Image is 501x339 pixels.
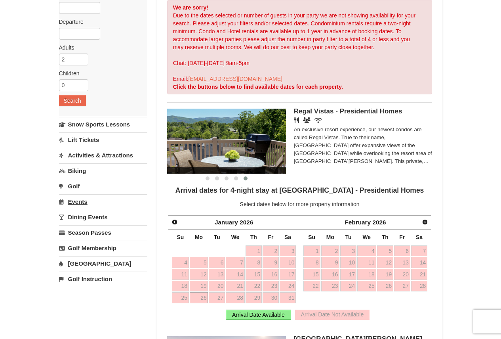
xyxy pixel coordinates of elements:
a: 25 [357,281,376,292]
a: Activities & Attractions [59,148,147,163]
a: Next [419,216,431,228]
span: Next [422,219,428,225]
a: 4 [172,257,189,268]
a: 26 [377,281,393,292]
a: [GEOGRAPHIC_DATA] [59,256,147,271]
a: 21 [226,281,245,292]
i: Restaurant [294,117,299,123]
a: 10 [340,257,356,268]
a: 28 [411,281,427,292]
a: 17 [280,269,296,280]
div: Arrival Date Not Available [295,310,370,320]
a: Lift Tickets [59,132,147,147]
a: 20 [209,281,225,292]
a: 19 [377,269,393,280]
a: Biking [59,163,147,178]
a: 9 [321,257,340,268]
a: [EMAIL_ADDRESS][DOMAIN_NAME] [189,76,282,82]
a: 3 [340,245,356,257]
a: 8 [303,257,320,268]
a: 30 [263,292,279,303]
a: 3 [280,245,296,257]
a: 31 [280,292,296,303]
a: 7 [411,245,427,257]
a: Snow Sports Lessons [59,117,147,132]
a: 12 [190,269,208,280]
a: 26 [190,292,208,303]
span: 2026 [240,219,253,226]
span: Regal Vistas - Presidential Homes [294,107,402,115]
a: 19 [190,281,208,292]
label: Children [59,69,141,77]
span: Friday [268,234,274,240]
a: 14 [411,257,427,268]
a: 24 [340,281,356,292]
div: An exclusive resort experience, our newest condos are called Regal Vistas. True to their name, [G... [294,126,432,165]
i: Banquet Facilities [303,117,311,123]
a: 24 [280,281,296,292]
a: 27 [209,292,225,303]
span: January [215,219,238,226]
a: 14 [226,269,245,280]
a: 15 [303,269,320,280]
a: Golf Instruction [59,272,147,286]
a: 21 [411,269,427,280]
a: 1 [246,245,262,257]
a: 11 [172,269,189,280]
a: 16 [321,269,340,280]
span: Thursday [250,234,257,240]
a: 13 [394,257,410,268]
span: Thursday [382,234,389,240]
span: Prev [171,219,178,225]
button: Search [59,95,86,106]
span: Tuesday [214,234,220,240]
a: 13 [209,269,225,280]
span: Sunday [177,234,184,240]
a: 11 [357,257,376,268]
a: 10 [280,257,296,268]
a: 25 [172,292,189,303]
a: 15 [246,269,262,280]
a: 23 [263,281,279,292]
a: 18 [172,281,189,292]
a: 7 [226,257,245,268]
strong: We are sorry! [173,4,208,11]
span: Select dates below for more property information [240,201,360,207]
a: 1 [303,245,320,257]
a: 2 [321,245,340,257]
a: 4 [357,245,376,257]
a: Season Passes [59,225,147,240]
span: Monday [326,234,334,240]
span: February [345,219,371,226]
a: 29 [246,292,262,303]
span: Saturday [416,234,423,240]
a: 12 [377,257,393,268]
span: Tuesday [345,234,352,240]
a: Prev [169,216,180,228]
a: 16 [263,269,279,280]
a: 27 [394,281,410,292]
a: 20 [394,269,410,280]
a: Golf [59,179,147,193]
a: Dining Events [59,210,147,224]
a: 23 [321,281,340,292]
i: Wireless Internet (free) [314,117,322,123]
a: Golf Membership [59,241,147,255]
a: 22 [303,281,320,292]
span: 2026 [372,219,386,226]
a: 22 [246,281,262,292]
strong: Click the buttons below to find available dates for each property. [173,84,343,90]
a: 5 [377,245,393,257]
label: Adults [59,44,141,52]
a: 9 [263,257,279,268]
span: Friday [399,234,405,240]
a: Events [59,194,147,209]
a: 28 [226,292,245,303]
label: Departure [59,18,141,26]
a: 18 [357,269,376,280]
span: Sunday [308,234,315,240]
a: 8 [246,257,262,268]
a: 6 [209,257,225,268]
h4: Arrival dates for 4-night stay at [GEOGRAPHIC_DATA] - Presidential Homes [167,186,432,194]
span: Saturday [284,234,291,240]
